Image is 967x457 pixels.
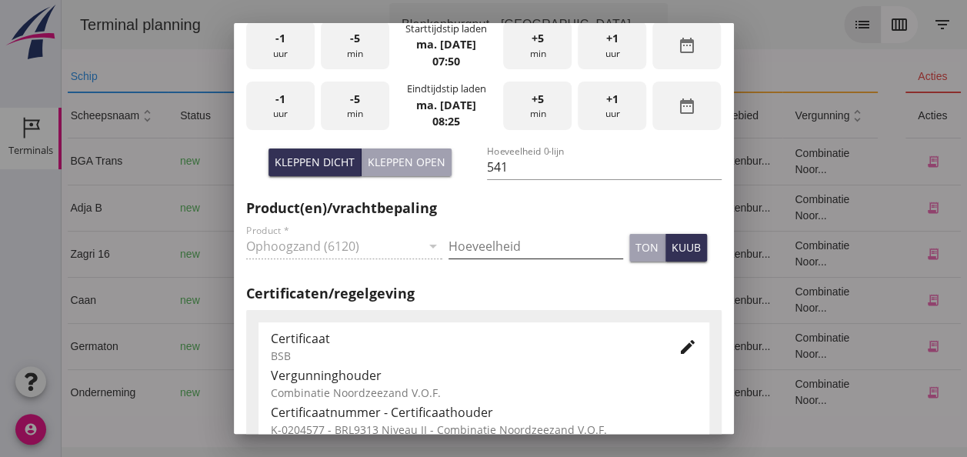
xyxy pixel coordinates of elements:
[865,339,879,353] i: receipt_long
[606,91,619,108] span: +1
[517,231,634,277] td: 18
[350,30,360,47] span: -5
[174,339,238,355] div: Gouda
[788,108,804,124] i: unfold_more
[517,369,634,415] td: 18
[672,239,701,255] div: kuub
[246,22,315,70] div: uur
[278,92,363,138] th: hoeveelheid
[865,385,879,399] i: receipt_long
[844,62,899,92] th: acties
[174,292,238,309] div: Katwijk
[439,231,517,277] td: Ontzilt oph.zan...
[308,296,321,305] small: m3
[416,98,476,112] strong: ma. [DATE]
[829,15,847,34] i: calendar_view_week
[633,92,721,138] th: wingebied
[78,108,94,124] i: unfold_more
[452,109,505,122] span: product
[678,97,696,115] i: date_range
[6,14,152,35] div: Terminal planning
[278,323,363,369] td: 672
[362,148,452,176] button: Kleppen open
[439,277,517,323] td: Filling sand
[487,155,722,179] input: Hoeveelheid 0-lijn
[271,366,697,385] div: Vergunninghouder
[532,91,544,108] span: +5
[106,277,162,323] td: new
[174,385,238,401] div: Gouda
[503,82,572,130] div: min
[308,157,321,166] small: m3
[517,185,634,231] td: 18
[9,339,95,355] div: Germaton
[275,91,285,108] span: -1
[633,231,721,277] td: Blankenbur...
[865,293,879,307] i: receipt_long
[315,389,327,398] small: m3
[278,369,363,415] td: 1003
[308,204,321,213] small: m3
[629,234,665,262] button: ton
[271,422,697,438] div: K-0204577 - BRL9313 Niveau II - Combinatie Noordzeezand V.O.F.
[246,82,315,130] div: uur
[872,15,890,34] i: filter_list
[721,138,816,185] td: Combinatie Noor...
[278,277,363,323] td: 368
[212,387,223,398] i: directions_boat
[275,30,285,47] span: -1
[406,82,485,96] div: Eindtijdstip laden
[9,200,95,216] div: Adja B
[579,15,597,34] i: arrow_drop_down
[721,277,816,323] td: Combinatie Noor...
[106,231,162,277] td: new
[633,369,721,415] td: Blankenbur...
[106,185,162,231] td: new
[212,341,223,352] i: directions_boat
[844,92,899,138] th: acties
[633,185,721,231] td: Blankenbur...
[633,138,721,185] td: Blankenbur...
[721,323,816,369] td: Combinatie Noor...
[405,22,487,36] div: Starttijdstip laden
[212,249,223,259] i: directions_boat
[106,323,162,369] td: new
[278,231,363,277] td: 1298
[278,138,363,185] td: 336
[321,22,389,70] div: min
[174,153,238,169] div: Tilburg
[679,338,697,356] i: edit
[9,385,95,401] div: Onderneming
[321,82,389,130] div: min
[106,369,162,415] td: new
[721,185,816,231] td: Combinatie Noor...
[246,198,722,218] h2: Product(en)/vrachtbepaling
[605,108,621,124] i: unfold_more
[517,277,634,323] td: 18
[106,138,162,185] td: new
[368,154,445,170] div: Kleppen open
[271,403,697,422] div: Certificaatnummer - Certificaathouder
[275,154,355,170] div: Kleppen dicht
[363,92,439,138] th: cumulatief
[532,30,544,47] span: +5
[432,54,460,68] strong: 07:50
[162,92,251,138] th: bestemming
[721,369,816,415] td: Combinatie Noor...
[503,22,572,70] div: min
[9,153,95,169] div: BGA Trans
[439,369,517,415] td: Ontzilt oph.zan...
[578,22,646,70] div: uur
[529,109,622,122] span: vak/bunker/silo
[214,295,225,305] i: directions_boat
[517,138,634,185] td: 18
[578,82,646,130] div: uur
[489,108,505,124] i: unfold_more
[9,109,95,122] span: scheepsnaam
[432,114,460,128] strong: 08:25
[271,348,654,364] div: BSB
[733,109,804,122] span: vergunning
[865,201,879,215] i: receipt_long
[271,385,697,401] div: Combinatie Noordzeezand V.O.F.
[228,202,238,213] i: directions_boat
